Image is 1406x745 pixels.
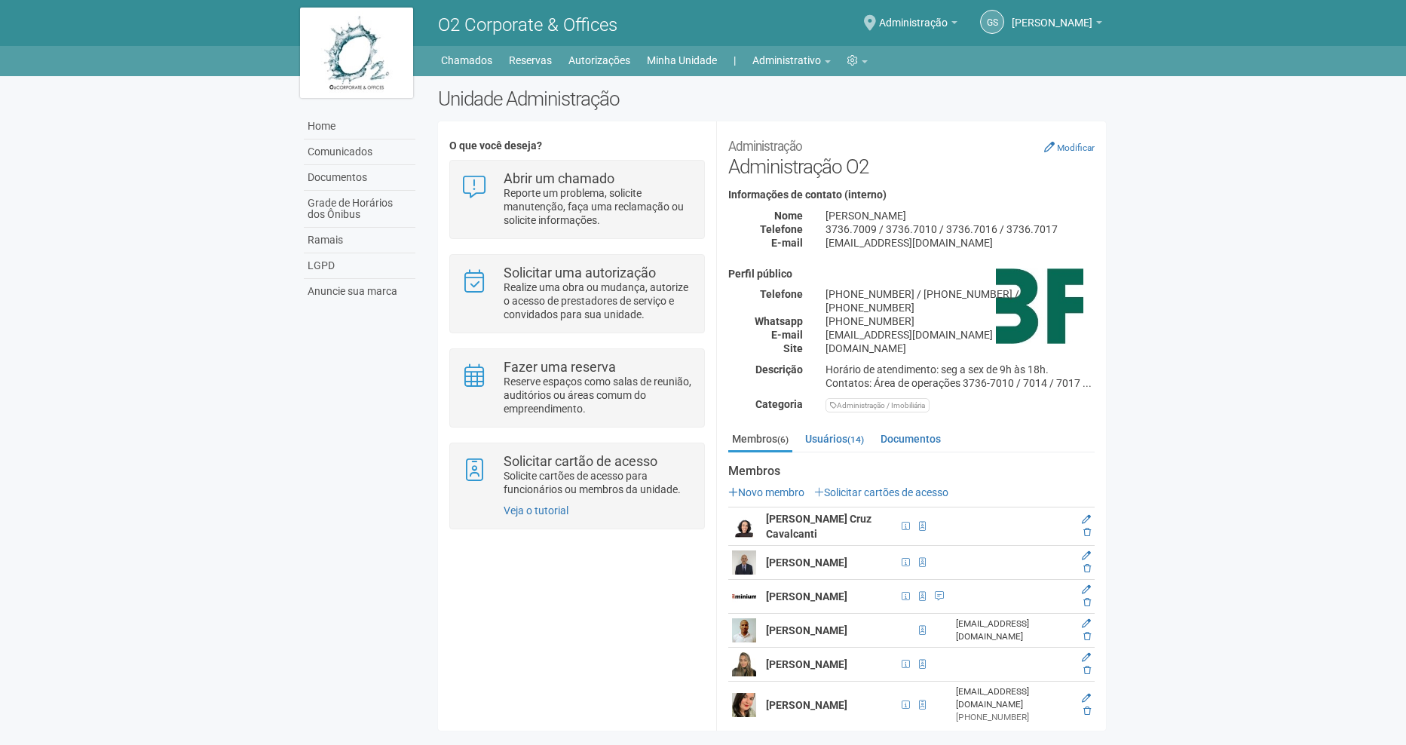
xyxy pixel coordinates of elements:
img: logo.jpg [300,8,413,98]
a: Solicitar uma autorização Realize uma obra ou mudança, autorize o acesso de prestadores de serviç... [461,266,693,321]
a: Fazer uma reserva Reserve espaços como salas de reunião, auditórios ou áreas comum do empreendime... [461,360,693,415]
a: Administração [879,19,957,31]
span: Gabriela Souza [1012,2,1092,29]
a: Editar membro [1082,550,1091,561]
a: Membros(6) [728,428,792,452]
h2: Unidade Administração [438,87,1107,110]
a: Excluir membro [1083,527,1091,538]
p: Solicite cartões de acesso para funcionários ou membros da unidade. [504,469,693,496]
p: Realize uma obra ou mudança, autorize o acesso de prestadores de serviço e convidados para sua un... [504,281,693,321]
div: [DOMAIN_NAME] [814,342,1106,355]
h2: Administração O2 [728,133,1095,178]
div: [EMAIL_ADDRESS][DOMAIN_NAME] [956,685,1069,711]
strong: Descrição [755,363,803,376]
a: LGPD [304,253,415,279]
small: Modificar [1057,143,1095,153]
img: user.png [732,550,756,575]
a: Excluir membro [1083,597,1091,608]
small: Administração [728,139,802,154]
a: Comunicados [304,139,415,165]
div: [EMAIL_ADDRESS][DOMAIN_NAME] [814,328,1106,342]
a: Excluir membro [1083,706,1091,716]
p: Reporte um problema, solicite manutenção, faça uma reclamação ou solicite informações. [504,186,693,227]
span: O2 Corporate & Offices [438,14,617,35]
a: Grade de Horários dos Ônibus [304,191,415,228]
p: Reserve espaços como salas de reunião, auditórios ou áreas comum do empreendimento. [504,375,693,415]
div: [EMAIL_ADDRESS][DOMAIN_NAME] [814,236,1106,250]
strong: Fazer uma reserva [504,359,616,375]
a: Excluir membro [1083,665,1091,676]
strong: [PERSON_NAME] [766,590,847,602]
strong: E-mail [771,237,803,249]
a: | [734,50,736,71]
h4: Informações de contato (interno) [728,189,1095,201]
div: [PHONE_NUMBER] [956,711,1069,724]
div: [EMAIL_ADDRESS][DOMAIN_NAME] [956,618,1069,643]
strong: Solicitar cartão de acesso [504,453,657,469]
img: business.png [996,268,1084,344]
img: user.png [732,514,756,538]
a: Excluir membro [1083,631,1091,642]
a: Configurações [847,50,868,71]
strong: [PERSON_NAME] Cruz Cavalcanti [766,513,871,540]
a: [PERSON_NAME] [1012,19,1102,31]
a: Excluir membro [1083,563,1091,574]
span: Administração [879,2,948,29]
a: Autorizações [568,50,630,71]
strong: Categoria [755,398,803,410]
h4: O que você deseja? [449,140,705,152]
strong: [PERSON_NAME] [766,624,847,636]
strong: Whatsapp [755,315,803,327]
a: Reservas [509,50,552,71]
img: user.png [732,618,756,642]
a: Chamados [441,50,492,71]
a: Home [304,114,415,139]
strong: Membros [728,464,1095,478]
small: (6) [777,434,789,445]
a: Editar membro [1082,618,1091,629]
div: [PHONE_NUMBER] [814,314,1106,328]
a: Administrativo [752,50,831,71]
strong: Site [783,342,803,354]
img: user.png [732,693,756,717]
strong: Telefone [760,223,803,235]
div: Horário de atendimento: seg a sex de 9h às 18h. Contatos: Área de operações 3736-7010 / 7014 / 70... [814,363,1106,390]
a: Documentos [304,165,415,191]
a: Solicitar cartões de acesso [814,486,948,498]
strong: E-mail [771,329,803,341]
a: Ramais [304,228,415,253]
a: Veja o tutorial [504,504,568,517]
div: [PHONE_NUMBER] / [PHONE_NUMBER] / [PHONE_NUMBER] [814,287,1106,314]
strong: Abrir um chamado [504,170,614,186]
a: Documentos [877,428,945,450]
strong: Solicitar uma autorização [504,265,656,281]
a: Abrir um chamado Reporte um problema, solicite manutenção, faça uma reclamação ou solicite inform... [461,172,693,227]
strong: [PERSON_NAME] [766,658,847,670]
a: Usuários(14) [801,428,868,450]
div: [PERSON_NAME] [814,209,1106,222]
img: user.png [732,652,756,676]
a: Editar membro [1082,693,1091,704]
a: Solicitar cartão de acesso Solicite cartões de acesso para funcionários ou membros da unidade. [461,455,693,496]
strong: [PERSON_NAME] [766,556,847,569]
a: Editar membro [1082,584,1091,595]
img: user.png [732,584,756,609]
h4: Perfil público [728,268,1095,280]
a: GS [980,10,1004,34]
a: Minha Unidade [647,50,717,71]
div: 3736.7009 / 3736.7010 / 3736.7016 / 3736.7017 [814,222,1106,236]
strong: Telefone [760,288,803,300]
a: Novo membro [728,486,804,498]
a: Editar membro [1082,514,1091,525]
strong: [PERSON_NAME] [766,699,847,711]
a: Anuncie sua marca [304,279,415,304]
a: Modificar [1044,141,1095,153]
a: Editar membro [1082,652,1091,663]
div: Administração / Imobiliária [826,398,930,412]
small: (14) [847,434,864,445]
strong: Nome [774,210,803,222]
